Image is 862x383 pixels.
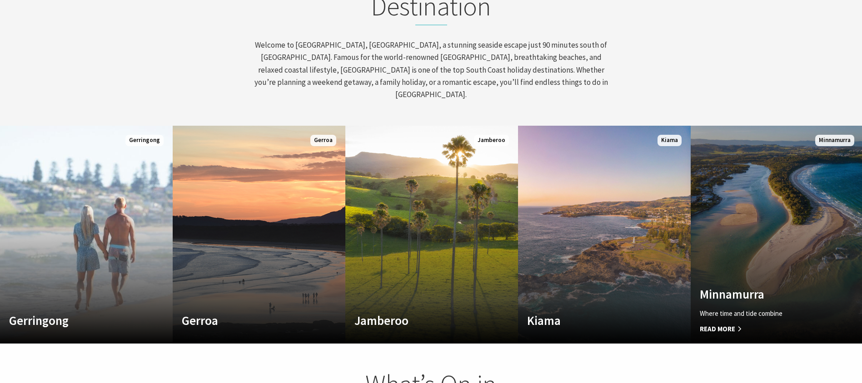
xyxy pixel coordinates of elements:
a: Custom Image Used Jamberoo Jamberoo [345,126,518,344]
h4: Gerroa [182,313,310,328]
span: Gerringong [125,135,164,146]
h4: Minnamurra [700,287,828,301]
p: Where time and tide combine [700,308,828,319]
a: Custom Image Used Gerroa Gerroa [173,126,345,344]
span: Gerroa [310,135,336,146]
h4: Jamberoo [354,313,483,328]
span: Kiama [658,135,682,146]
span: Read More [700,324,828,334]
p: Welcome to [GEOGRAPHIC_DATA], [GEOGRAPHIC_DATA], a stunning seaside escape just 90 minutes south ... [253,39,609,101]
h4: Gerringong [9,313,138,328]
h4: Kiama [527,313,656,328]
span: Minnamurra [815,135,854,146]
span: Jamberoo [474,135,509,146]
a: Custom Image Used Kiama Kiama [518,126,691,344]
